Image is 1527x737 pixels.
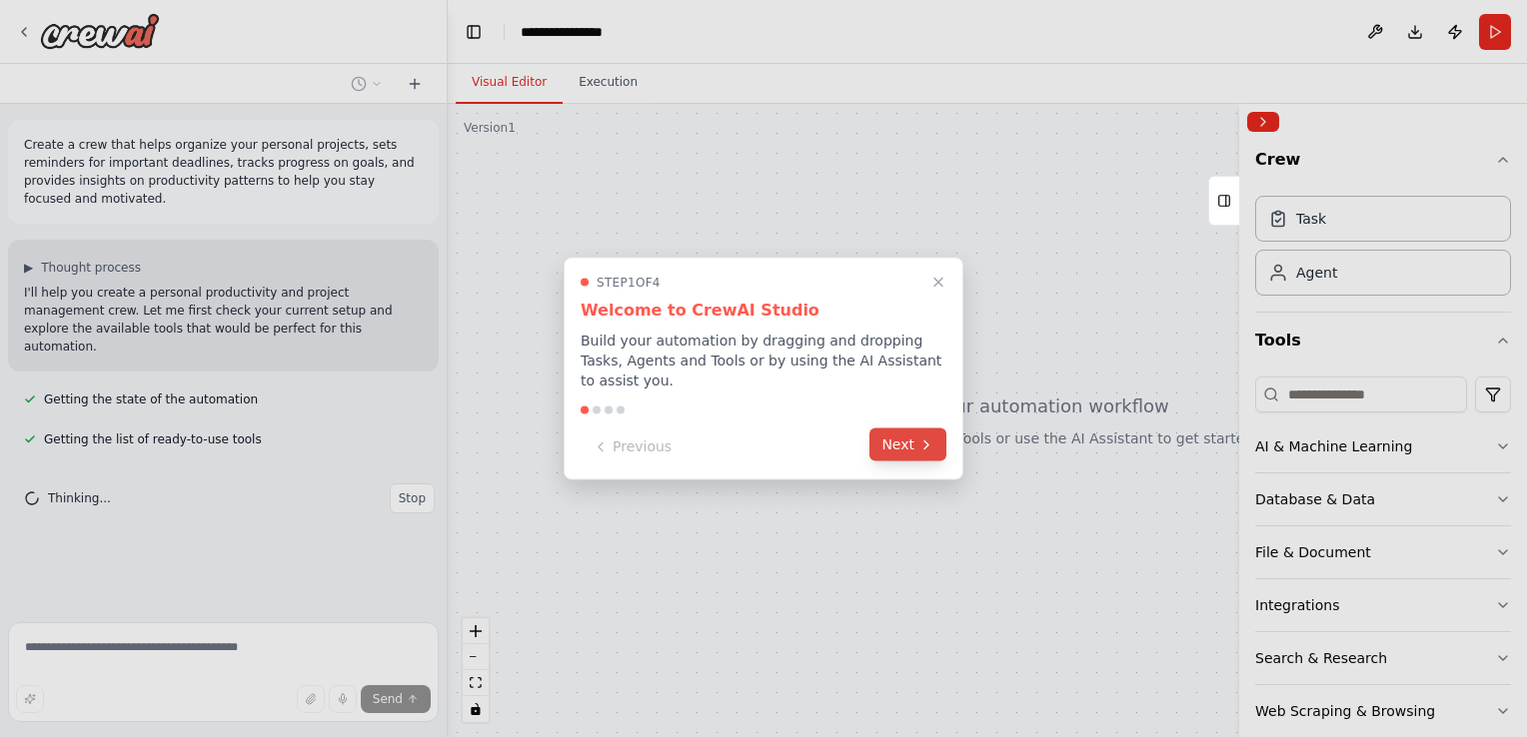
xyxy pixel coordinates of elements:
button: Close walkthrough [926,271,950,295]
button: Previous [581,430,684,463]
span: Step 1 of 4 [597,275,661,291]
button: Hide left sidebar [460,18,488,46]
button: Next [869,428,946,461]
h3: Welcome to CrewAI Studio [581,299,946,323]
p: Build your automation by dragging and dropping Tasks, Agents and Tools or by using the AI Assista... [581,331,946,390]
